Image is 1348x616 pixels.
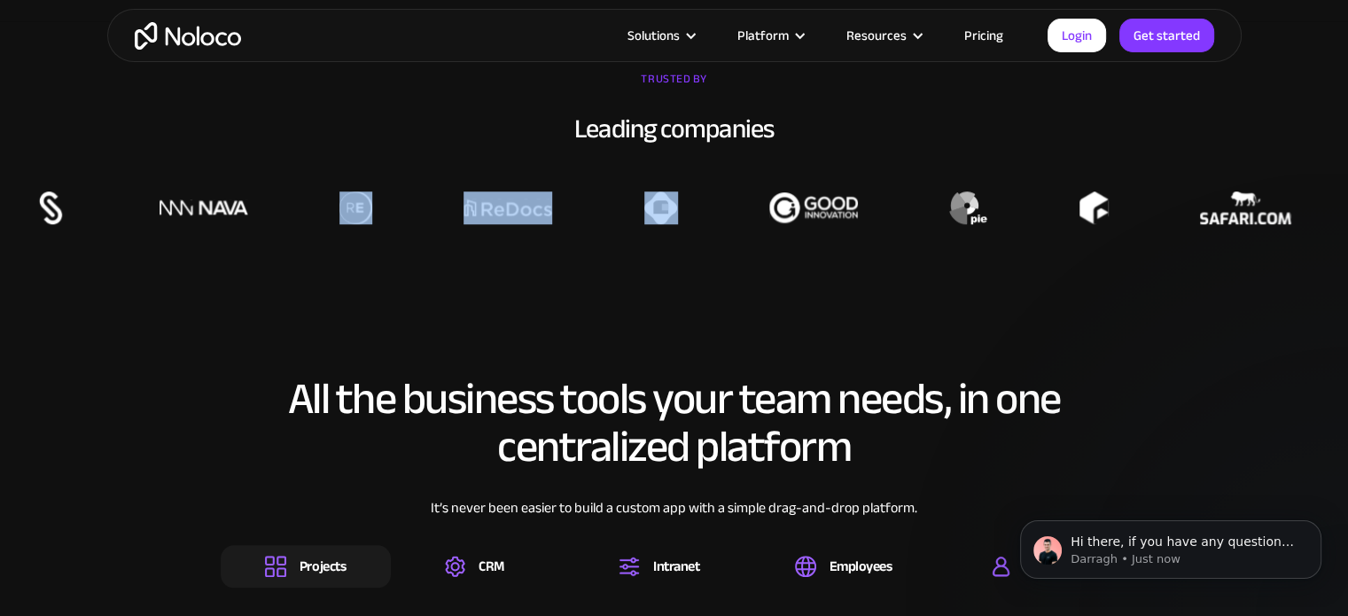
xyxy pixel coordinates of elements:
[221,497,1128,545] div: It’s never been easier to build a custom app with a simple drag-and-drop platform.
[221,375,1128,471] h2: All the business tools your team needs, in one centralized platform
[627,24,680,47] div: Solutions
[605,24,715,47] div: Solutions
[846,24,907,47] div: Resources
[715,24,824,47] div: Platform
[135,22,241,50] a: home
[1119,19,1214,52] a: Get started
[737,24,789,47] div: Platform
[479,557,504,576] div: CRM
[942,24,1025,47] a: Pricing
[1048,19,1106,52] a: Login
[830,557,892,576] div: Employees
[993,483,1348,607] iframe: Intercom notifications message
[824,24,942,47] div: Resources
[653,557,699,576] div: Intranet
[300,557,346,576] div: Projects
